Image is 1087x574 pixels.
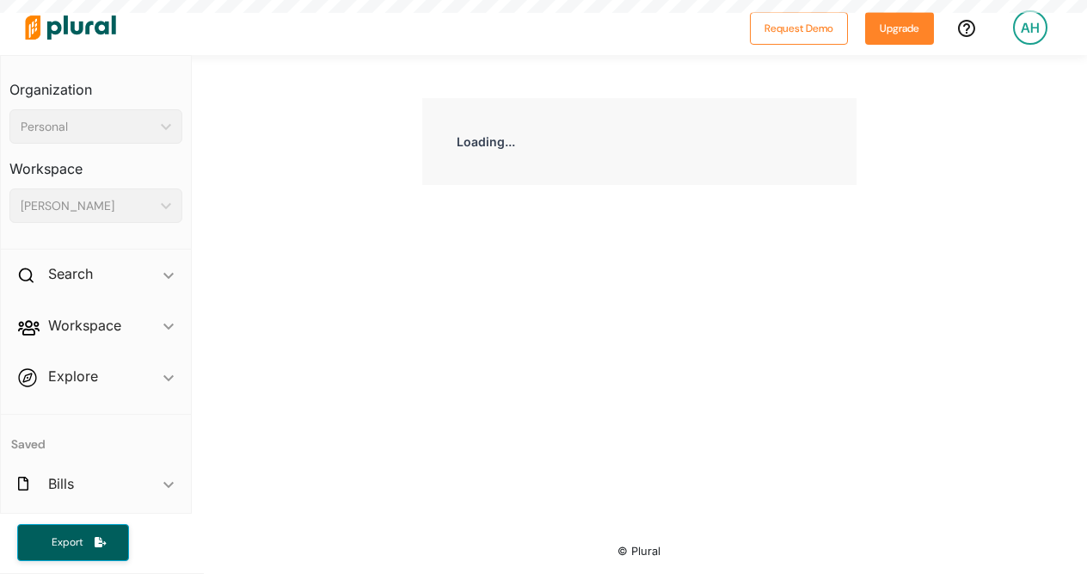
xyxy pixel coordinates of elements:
h2: Bills [48,474,74,493]
a: AH [999,3,1061,52]
h2: Search [48,264,93,283]
button: Upgrade [865,12,934,45]
h4: Saved [1,415,191,457]
button: Export [17,524,129,561]
h3: Workspace [9,144,182,182]
h2: Workspace [48,316,121,335]
a: Upgrade [865,19,934,37]
button: Request Demo [750,12,848,45]
div: Personal [21,118,154,136]
div: Loading... [422,98,857,185]
h3: Organization [9,65,182,102]
span: Export [40,535,95,550]
a: Request Demo [750,19,848,37]
small: © Plural [617,545,660,558]
div: AH [1013,10,1047,45]
div: [PERSON_NAME] [21,197,154,215]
